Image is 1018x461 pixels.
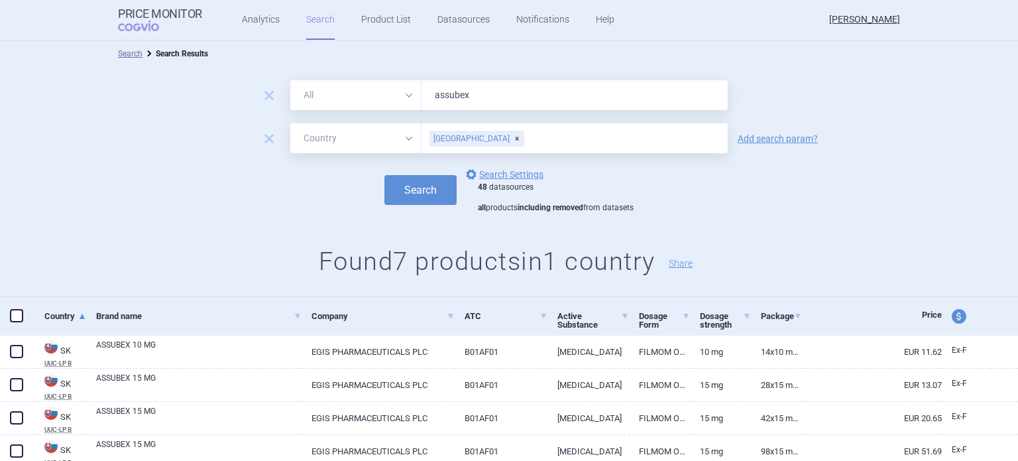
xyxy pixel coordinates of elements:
a: ASSUBEX 15 MG [96,405,302,429]
a: EGIS PHARMACEUTICALS PLC [302,336,454,368]
a: Company [311,300,454,332]
a: 28x15 mg ([DOMAIN_NAME][URL]) [751,369,802,401]
button: Share [669,259,693,268]
a: B01AF01 [455,369,548,401]
a: [MEDICAL_DATA] [547,402,629,434]
strong: Search Results [156,49,208,58]
a: Ex-F [942,341,991,361]
img: Slovakia [44,440,58,453]
span: Price [922,310,942,320]
span: Ex-factory price [952,412,967,421]
a: ATC [465,300,548,332]
a: Price MonitorCOGVIO [118,7,202,33]
a: 10 mg [690,336,751,368]
li: Search [118,47,142,60]
a: SKSKUUC-LP B [34,405,86,433]
a: EUR 11.62 [802,336,942,368]
a: EUR 20.65 [802,402,942,434]
a: EUR 13.07 [802,369,942,401]
img: Slovakia [44,373,58,387]
a: Brand name [96,300,302,332]
li: Search Results [142,47,208,60]
a: FILMOM OBALENÁ TABLETA [629,369,690,401]
strong: including removed [518,203,583,212]
abbr: UUC-LP B — List of medicinal products published by the Ministry of Health of the Slovak Republic ... [44,360,86,367]
div: [GEOGRAPHIC_DATA] [429,131,524,147]
a: Dosage strength [700,300,751,341]
abbr: UUC-LP B — List of medicinal products published by the Ministry of Health of the Slovak Republic ... [44,427,86,433]
button: Search [384,175,457,205]
strong: Price Monitor [118,7,202,21]
strong: all [478,203,486,212]
a: Search [118,49,142,58]
a: SKSKUUC-LP B [34,372,86,400]
a: ASSUBEX 10 MG [96,339,302,363]
span: Ex-factory price [952,379,967,388]
a: Add search param? [738,134,818,143]
img: Slovakia [44,340,58,354]
a: 42x15 mg ([DOMAIN_NAME][URL]) [751,402,802,434]
a: Active Substance [557,300,629,341]
a: 14x10 mg ([DOMAIN_NAME][URL]) [751,336,802,368]
abbr: UUC-LP B — List of medicinal products published by the Ministry of Health of the Slovak Republic ... [44,393,86,400]
span: Ex-factory price [952,346,967,355]
strong: 48 [478,182,487,192]
a: Ex-F [942,407,991,427]
span: Ex-factory price [952,445,967,454]
a: Package [761,300,802,332]
a: Search Settings [463,166,543,182]
a: Ex-F [942,374,991,394]
a: Country [44,300,86,332]
a: B01AF01 [455,402,548,434]
a: Dosage Form [639,300,690,341]
a: 15 mg [690,402,751,434]
a: B01AF01 [455,336,548,368]
img: Slovakia [44,407,58,420]
a: ASSUBEX 15 MG [96,372,302,396]
a: [MEDICAL_DATA] [547,336,629,368]
a: 15 mg [690,369,751,401]
div: datasources products from datasets [478,182,634,214]
a: Ex-F [942,440,991,460]
a: EGIS PHARMACEUTICALS PLC [302,369,454,401]
a: [MEDICAL_DATA] [547,369,629,401]
a: SKSKUUC-LP B [34,339,86,367]
a: EGIS PHARMACEUTICALS PLC [302,402,454,434]
a: FILMOM OBALENÁ TABLETA [629,402,690,434]
span: COGVIO [118,21,178,31]
a: FILMOM OBALENÁ TABLETA [629,336,690,368]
